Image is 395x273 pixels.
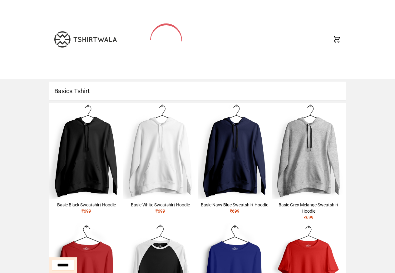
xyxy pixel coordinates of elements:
img: hoodie-male-black-1.jpg [49,103,123,199]
img: TW-LOGO-400-104.png [54,31,117,48]
div: Basic Navy Blue Sweatshirt Hoodie [200,202,269,208]
div: Basic White Sweatshirt Hoodie [126,202,195,208]
a: Basic Grey Melange Sweatshirt Hoodie₹699 [272,103,346,223]
a: Basic Navy Blue Sweatshirt Hoodie₹699 [198,103,272,217]
a: Basic White Sweatshirt Hoodie₹699 [123,103,197,217]
div: Basic Grey Melange Sweatshirt Hoodie [274,202,343,214]
span: ₹ 699 [230,209,239,214]
a: Basic Black Sweatshirt Hoodie₹699 [49,103,123,217]
span: ₹ 699 [304,215,314,220]
span: ₹ 699 [156,209,165,214]
div: Basic Black Sweatshirt Hoodie [52,202,121,208]
h1: Basics Tshirt [49,82,346,100]
img: hoodie-male-grey-melange-1.jpg [272,103,346,199]
img: hoodie-male-white-1.jpg [123,103,197,199]
span: ₹ 699 [81,209,91,214]
img: hoodie-male-navy-blue-1.jpg [198,103,272,199]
